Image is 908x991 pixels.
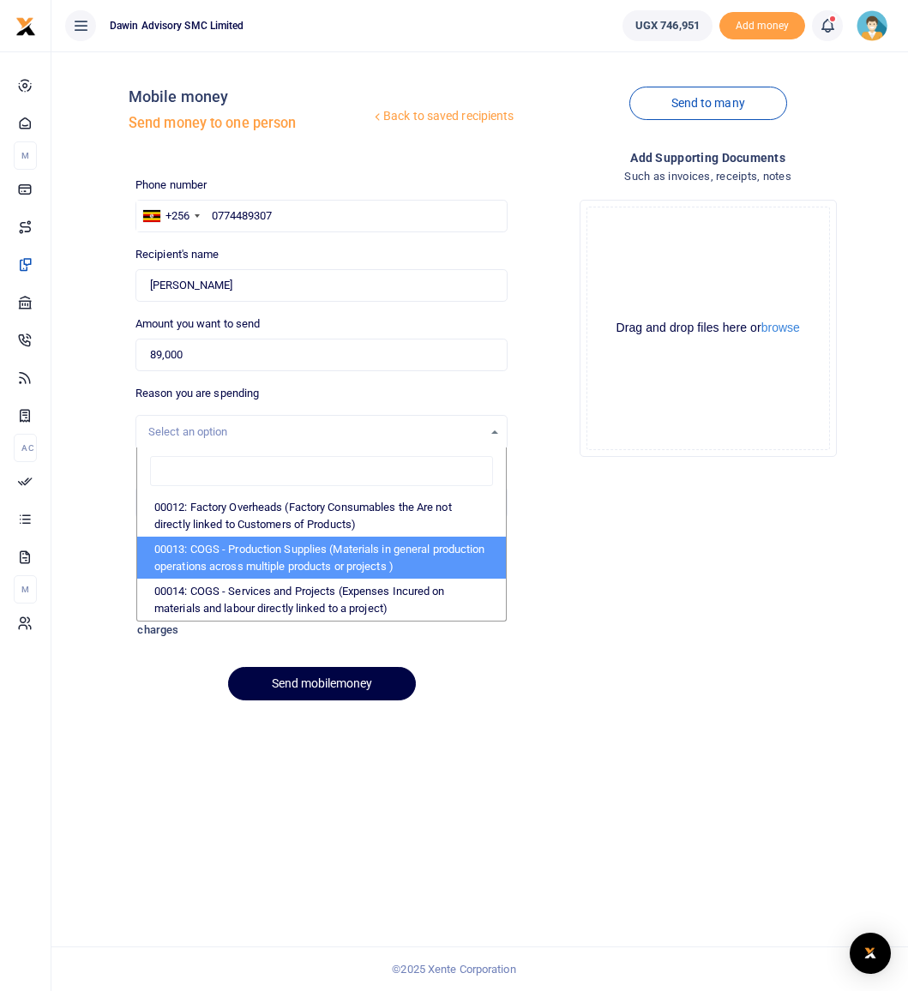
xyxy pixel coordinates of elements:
h4: Such as invoices, receipts, notes [521,167,894,186]
h4: Add supporting Documents [521,148,894,167]
img: logo-small [15,16,36,37]
label: Memo for this transaction (Your recipient will see this) [135,463,403,480]
label: Reason you are spending [135,385,259,402]
button: Send mobilemoney [228,667,416,700]
input: Loading name... [135,269,508,302]
span: UGX 746,951 [635,17,700,34]
li: M [14,575,37,604]
label: Recipient's name [135,246,219,263]
input: Enter phone number [135,200,508,232]
input: Enter extra information [135,486,508,519]
span: Dawin Advisory SMC Limited [103,18,251,33]
li: 00012: Factory Overheads (Factory Consumables the Are not directly linked to Customers of Products) [137,495,507,537]
div: Select an option [148,423,484,441]
a: UGX 746,951 [622,10,713,41]
a: logo-small logo-large logo-large [15,19,36,32]
div: Open Intercom Messenger [850,933,891,974]
label: Phone number [135,177,207,194]
a: Send to many [629,87,787,120]
h5: Send money to one person [129,115,370,132]
li: M [14,141,37,170]
li: 00013: COGS - Production Supplies (Materials in general production operations across multiple pro... [137,537,507,579]
div: +256 [165,207,189,225]
li: Wallet ballance [616,10,719,41]
a: Add money [719,18,805,31]
img: profile-user [857,10,887,41]
a: profile-user [857,10,894,41]
div: Drag and drop files here or [587,320,829,336]
li: Toup your wallet [719,12,805,40]
span: Add money [719,12,805,40]
button: browse [761,321,800,333]
label: Amount you want to send [135,315,260,333]
h6: Include withdrawal charges [137,610,251,636]
a: Back to saved recipients [370,101,515,132]
input: UGX [135,339,508,371]
div: Uganda: +256 [136,201,205,231]
div: File Uploader [580,200,837,457]
li: 00014: COGS - Services and Projects (Expenses Incured on materials and labour directly linked to ... [137,579,507,621]
li: Ac [14,434,37,462]
h4: Mobile money [129,87,370,106]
